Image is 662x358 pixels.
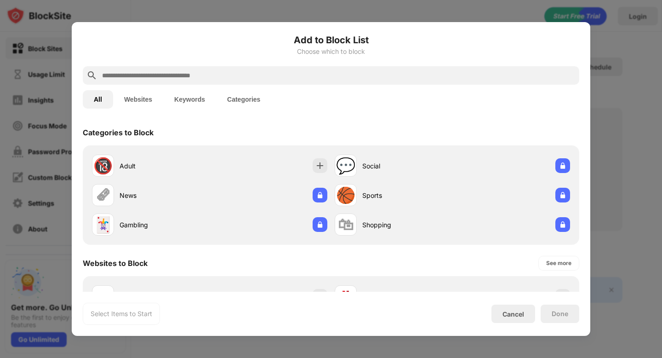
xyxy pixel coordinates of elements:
[83,128,154,137] div: Categories to Block
[120,292,210,301] div: [DOMAIN_NAME]
[91,309,152,318] div: Select Items to Start
[93,156,113,175] div: 🔞
[120,191,210,200] div: News
[93,215,113,234] div: 🃏
[163,90,216,109] button: Keywords
[216,90,271,109] button: Categories
[552,310,568,318] div: Done
[546,259,571,268] div: See more
[97,291,108,302] img: favicons
[362,292,452,301] div: [DOMAIN_NAME]
[338,215,354,234] div: 🛍
[336,156,355,175] div: 💬
[83,90,113,109] button: All
[362,161,452,171] div: Social
[83,259,148,268] div: Websites to Block
[336,186,355,205] div: 🏀
[83,48,579,55] div: Choose which to block
[502,310,524,318] div: Cancel
[83,33,579,47] h6: Add to Block List
[362,191,452,200] div: Sports
[120,161,210,171] div: Adult
[362,220,452,230] div: Shopping
[86,70,97,81] img: search.svg
[113,90,163,109] button: Websites
[120,220,210,230] div: Gambling
[95,186,111,205] div: 🗞
[340,291,351,302] img: favicons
